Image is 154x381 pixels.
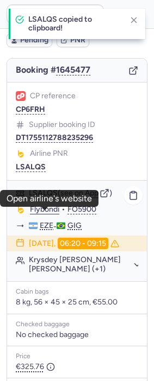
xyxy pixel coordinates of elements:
input: PNR Reference [7,4,104,24]
div: Cabin bags [16,288,138,296]
time: 06:20 - 09:15 [58,238,108,250]
div: • [30,205,138,214]
div: Open airline's website [7,194,92,204]
button: LSALQS [29,188,58,198]
div: [DATE], [29,238,119,250]
figure: FO airline logo [16,149,26,158]
button: 1645477 [56,65,90,75]
span: Supplier booking ID [29,120,95,129]
span: Airline PNR [30,149,68,158]
span: GIG [67,221,82,231]
button: Krysdey [PERSON_NAME] [PERSON_NAME] (+1) [29,256,138,273]
div: - [29,221,138,231]
div: Checked baggage [16,321,138,328]
figure: 1L airline logo [16,91,26,101]
button: CP6FRH [16,105,45,114]
button: DT1755112788235296 [16,134,93,142]
button: Pending [7,33,52,47]
span: CP reference [30,92,76,100]
button: FO5900 [67,205,96,214]
button: PNR [57,33,89,47]
span: EZE [40,221,53,231]
div: No checked baggage [16,331,138,339]
figure: FO airline logo [16,205,26,214]
div: ( ) [29,188,138,198]
button: Ok [108,5,126,23]
p: 8 kg, 56 × 45 × 25 cm, €55.00 [16,297,138,307]
span: Pending [20,36,48,45]
span: €325.76 [16,363,55,371]
div: Price [16,353,138,360]
button: see on App [60,189,98,198]
span: PNR [70,36,85,45]
span: Booking # [16,65,90,75]
a: Flybondi [30,205,59,214]
button: LSALQS [16,163,46,172]
h4: LSALQS copied to clipboard! [28,15,121,33]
